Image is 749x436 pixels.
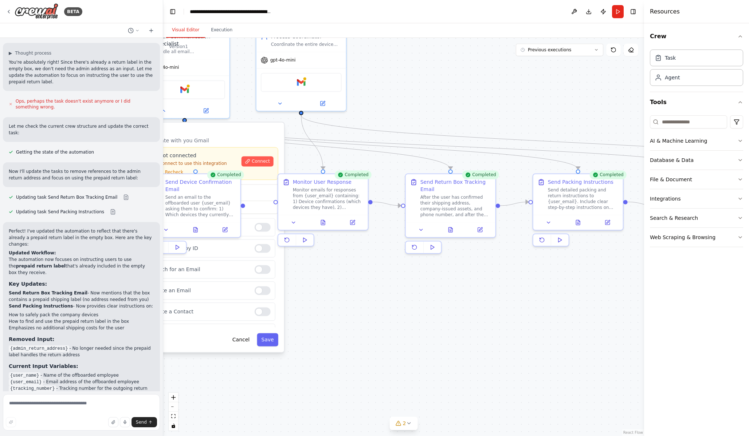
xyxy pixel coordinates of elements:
[650,26,743,47] button: Crew
[278,173,369,249] div: CompletedMonitor User ResponseMonitor emails for responses from {user_email} containing: 1) Devic...
[180,225,211,234] button: View output
[650,176,692,183] div: File & Document
[169,393,178,431] div: React Flow controls
[168,7,178,17] button: Hide left sidebar
[650,151,743,170] button: Database & Data
[16,263,66,269] strong: prepaid return label
[270,57,296,63] span: gpt-4o-mini
[623,431,643,435] a: React Flow attribution
[166,23,205,38] button: Visual Editor
[307,218,338,227] button: View output
[650,209,743,227] button: Search & Research
[467,225,493,234] button: Open in side panel
[9,385,56,392] code: {tracking_number}
[293,178,352,186] div: Monitor User Response
[154,49,225,55] div: Handle all email communications with offboarded users regarding device returns, including device ...
[169,402,178,412] button: zoom out
[9,250,56,255] strong: Updated Workflow:
[6,417,16,427] button: Improve this prompt
[154,33,225,47] div: Email Communication Specialist
[628,7,638,17] button: Hide right sidebar
[205,23,238,38] button: Execution
[420,178,491,193] div: Send Return Box Tracking Email
[628,198,656,209] g: Edge from dd5d08d1-52f0-4ea4-b94e-f5468922062c to ad0f4008-ca6e-4e60-81fa-b30345b7c31b
[9,228,154,247] p: Perfect! I've updated the automation to reflect that there's already a prepaid return label in th...
[159,152,196,159] span: Not connected
[650,7,680,16] h4: Resources
[257,333,278,346] button: Save
[390,417,418,430] button: 2
[9,50,51,56] button: ▶Thought process
[9,256,154,276] p: The automation now focuses on instructing users to use the that's already included in the empty b...
[165,194,236,218] div: Send an email to the offboarded user {user_email} asking them to confirm: 1) Which devices they c...
[302,99,343,108] button: Open in side panel
[150,245,249,252] p: Get an Email by ID
[9,303,154,309] p: - Now provides clear instructions on:
[207,170,244,179] div: Completed
[595,218,620,227] button: Open in side panel
[242,156,274,166] button: Connect
[256,28,347,111] div: Process CoordinatorCoordinate the entire device return process, monitor responses from offboarded...
[181,122,454,169] g: Edge from a9ae1a78-039e-4adc-ad9d-e9896555a2c9 to 30a5aa52-6179-440e-80ad-dd3b35eb024b
[9,379,43,385] code: {user_email}
[15,3,58,20] img: Logo
[271,41,342,47] div: Coordinate the entire device return process, monitor responses from offboarded users, and notify ...
[9,318,154,325] li: How to find and use the prepaid return label in the box
[340,218,365,227] button: Open in side panel
[650,92,743,112] button: Tools
[16,194,117,200] span: Updating task Send Return Box Tracking Email
[650,47,743,92] div: Crew
[462,170,499,179] div: Completed
[16,149,94,155] span: Getting the state of the automation
[403,420,406,427] span: 2
[165,178,236,193] div: Send Device Confirmation Email
[9,50,12,56] span: ▶
[533,173,624,249] div: CompletedSend Packing InstructionsSend detailed packing and return instructions to {user_email}. ...
[271,33,342,40] div: Process Coordinator
[9,378,154,385] li: - Email address of the offboarded employee
[334,170,371,179] div: Completed
[373,198,401,209] g: Edge from 7a6e8c01-cb10-4be3-b0ee-6ac46e2238f2 to 30a5aa52-6179-440e-80ad-dd3b35eb024b
[150,308,249,315] p: Create a Contact
[9,304,73,309] strong: Send Packing Instructions
[650,234,715,241] div: Web Scraping & Browsing
[154,64,179,70] span: gpt-4o-mini
[562,218,593,227] button: View output
[500,198,529,209] g: Edge from 30a5aa52-6179-440e-80ad-dd3b35eb024b to dd5d08d1-52f0-4ea4-b94e-f5468922062c
[64,7,82,16] div: BETA
[420,194,491,218] div: After the user has confirmed their shipping address, company-issued assets, and phone number, and...
[9,281,47,287] strong: Key Updates:
[150,266,249,273] p: Search for an Email
[9,345,69,352] code: {admin_return_address}
[150,160,237,166] p: Connect to use this integration
[120,417,130,427] button: Click to speak your automation idea
[297,78,306,87] img: Gmail
[252,158,270,164] span: Connect
[169,421,178,431] button: toggle interactivity
[650,195,681,202] div: Integrations
[136,419,147,425] span: Send
[548,178,613,186] div: Send Packing Instructions
[9,325,154,331] li: Emphasizes no additional shipping costs for the user
[405,173,496,257] div: CompletedSend Return Box Tracking EmailAfter the user has confirmed their shipping address, compa...
[132,417,157,427] button: Send
[212,225,238,234] button: Open in side panel
[9,290,154,303] p: - Now mentions that the box contains a prepaid shipping label (no address needed from you)
[665,74,680,81] div: Agent
[665,54,676,62] div: Task
[9,363,78,369] strong: Current Input Variables:
[650,156,694,164] div: Database & Data
[650,228,743,247] button: Web Scraping & Browsing
[9,59,154,85] p: You're absolutely right! Since there's already a return label in the empty box, we don't need the...
[125,26,142,35] button: Switch to previous chat
[150,169,183,175] button: Recheck
[146,128,278,135] h3: Gmail
[298,115,327,169] g: Edge from fd5dad20-1195-4eff-9618-35b7eb8d2546 to 7a6e8c01-cb10-4be3-b0ee-6ac46e2238f2
[589,170,626,179] div: Completed
[108,417,118,427] button: Upload files
[15,50,51,56] span: Thought process
[9,312,154,318] li: How to safely pack the company devices
[9,336,54,342] strong: Removed Input:
[650,137,707,144] div: AI & Machine Learning
[145,26,157,35] button: Start a new chat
